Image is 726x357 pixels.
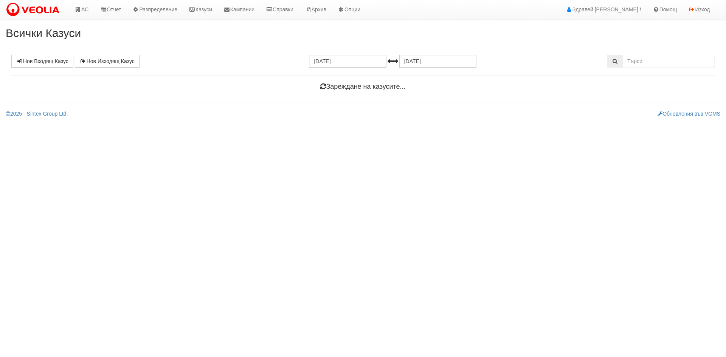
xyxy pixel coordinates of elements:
[11,55,73,68] a: Нов Входящ Казус
[75,55,140,68] a: Нов Изходящ Казус
[11,83,715,91] h4: Зареждане на казусите...
[6,111,68,117] a: 2025 - Sintex Group Ltd.
[623,55,715,68] input: Търсене по Идентификатор, Бл/Вх/Ап, Тип, Описание, Моб. Номер, Имейл, Файл, Коментар,
[6,2,63,18] img: VeoliaLogo.png
[658,111,720,117] a: Обновления във VGMS
[6,27,720,39] h2: Всички Казуси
